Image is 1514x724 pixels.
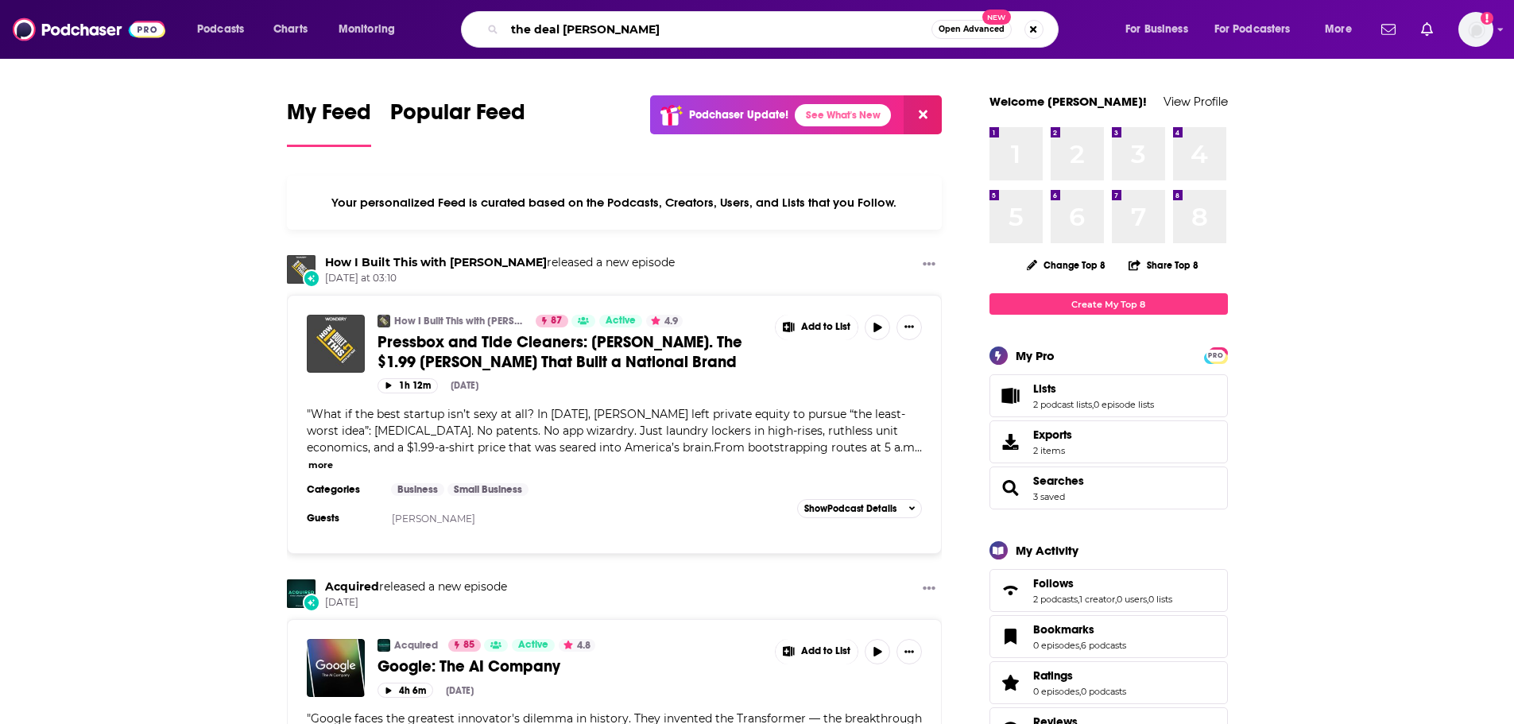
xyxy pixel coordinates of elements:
span: Exports [995,431,1027,453]
span: What if the best startup isn’t sexy at all? In [DATE], [PERSON_NAME] left private equity to pursu... [307,407,915,455]
button: Show More Button [776,639,858,664]
span: Active [606,313,636,329]
span: Searches [989,467,1228,509]
h3: released a new episode [325,255,675,270]
span: My Feed [287,99,371,135]
button: more [308,459,333,472]
a: Google: The AI Company [378,656,764,676]
span: Add to List [801,645,850,657]
button: 4.8 [559,639,595,652]
span: Podcasts [197,18,244,41]
a: How I Built This with Guy Raz [325,255,547,269]
a: Follows [995,579,1027,602]
a: Show notifications dropdown [1415,16,1439,43]
div: Search podcasts, credits, & more... [476,11,1074,48]
a: 0 episodes [1033,640,1079,651]
span: , [1078,594,1079,605]
span: Lists [989,374,1228,417]
button: ShowPodcast Details [797,499,923,518]
a: Ratings [1033,668,1126,683]
img: How I Built This with Guy Raz [287,255,316,284]
span: Lists [1033,381,1056,396]
a: Bookmarks [1033,622,1126,637]
span: New [982,10,1011,25]
a: Active [512,639,555,652]
span: Open Advanced [939,25,1005,33]
a: Create My Top 8 [989,293,1228,315]
a: How I Built This with [PERSON_NAME] [394,315,525,327]
button: Show profile menu [1458,12,1493,47]
button: Show More Button [896,315,922,340]
span: [DATE] at 03:10 [325,272,675,285]
div: New Episode [303,269,320,287]
a: Business [391,483,444,496]
span: Google: The AI Company [378,656,560,676]
img: Google: The AI Company [307,639,365,697]
div: New Episode [303,594,320,611]
h3: Guests [307,512,378,525]
button: Show More Button [916,579,942,599]
span: Ratings [989,661,1228,704]
h3: Categories [307,483,378,496]
span: Bookmarks [1033,622,1094,637]
button: Open AdvancedNew [931,20,1012,39]
span: Add to List [801,321,850,333]
span: Popular Feed [390,99,525,135]
a: 0 episode lists [1094,399,1154,410]
span: Bookmarks [989,615,1228,658]
span: [DATE] [325,596,507,610]
span: , [1115,594,1117,605]
span: Ratings [1033,668,1073,683]
a: Ratings [995,672,1027,694]
a: Popular Feed [390,99,525,147]
button: Change Top 8 [1017,255,1116,275]
a: Active [599,315,642,327]
a: 2 podcast lists [1033,399,1092,410]
a: 0 podcasts [1081,686,1126,697]
span: 87 [551,313,562,329]
input: Search podcasts, credits, & more... [505,17,931,42]
span: Monitoring [339,18,395,41]
img: How I Built This with Guy Raz [378,315,390,327]
a: 6 podcasts [1081,640,1126,651]
p: Podchaser Update! [689,108,788,122]
button: Share Top 8 [1128,250,1199,281]
a: Lists [1033,381,1154,396]
span: Exports [1033,428,1072,442]
img: Acquired [378,639,390,652]
span: , [1147,594,1148,605]
div: [DATE] [451,380,478,391]
span: , [1079,640,1081,651]
a: Searches [995,477,1027,499]
span: " [307,407,915,455]
a: Acquired [394,639,438,652]
a: 1 creator [1079,594,1115,605]
a: Searches [1033,474,1084,488]
span: Pressbox and Tide Cleaners: [PERSON_NAME]. The $1.99 [PERSON_NAME] That Built a National Brand [378,332,742,372]
a: Show notifications dropdown [1375,16,1402,43]
span: For Podcasters [1214,18,1291,41]
a: Exports [989,420,1228,463]
img: Acquired [287,579,316,608]
a: See What's New [795,104,891,126]
span: Follows [989,569,1228,612]
a: Lists [995,385,1027,407]
img: Podchaser - Follow, Share and Rate Podcasts [13,14,165,45]
button: Show More Button [896,639,922,664]
img: User Profile [1458,12,1493,47]
span: 85 [463,637,474,653]
a: Follows [1033,576,1172,590]
span: Show Podcast Details [804,503,896,514]
a: PRO [1206,349,1226,361]
a: 0 lists [1148,594,1172,605]
button: Show More Button [916,255,942,275]
a: 87 [536,315,568,327]
span: , [1079,686,1081,697]
span: For Business [1125,18,1188,41]
button: Show More Button [776,315,858,340]
button: 4h 6m [378,683,433,698]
